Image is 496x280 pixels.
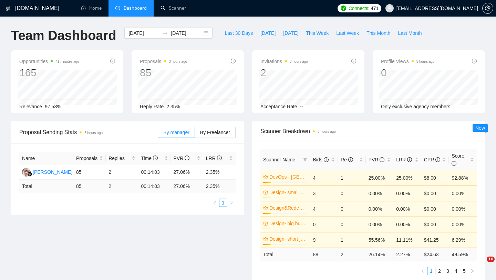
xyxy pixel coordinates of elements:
li: 4 [452,267,460,275]
a: 4 [452,267,460,275]
span: Only exclusive agency members [381,104,451,109]
span: left [421,269,425,273]
span: Proposals [76,154,98,162]
span: 97.58% [45,104,61,109]
td: 2 [106,180,138,193]
span: Replies [108,154,130,162]
img: upwork-logo.png [341,6,346,11]
span: Opportunities [19,57,79,66]
td: 2.27 % [393,248,421,261]
li: Previous Page [419,267,427,275]
span: filter [303,158,307,162]
input: Start date [128,29,160,37]
span: Time [141,156,157,161]
span: left [213,201,217,205]
li: Next Page [468,267,477,275]
th: Replies [106,152,138,165]
span: info-circle [407,157,412,162]
a: 2 [436,267,443,275]
span: info-circle [472,59,477,63]
span: info-circle [324,157,329,162]
button: [DATE] [257,28,279,39]
span: swap-right [163,30,168,36]
span: Scanner Name [263,157,295,162]
span: New [475,125,485,131]
span: right [471,269,475,273]
td: $0.00 [421,201,449,217]
span: info-circle [110,59,115,63]
td: 0.00% [366,201,394,217]
a: 3 [444,267,452,275]
a: DevOps - [GEOGRAPHIC_DATA] [269,173,306,181]
td: 4 [310,170,338,186]
button: Last Month [394,28,425,39]
td: 27.06 % [171,180,203,193]
a: Design&Redesign (without budget) [269,204,306,212]
span: crown [263,190,268,195]
time: 3 hours ago [169,60,187,63]
span: info-circle [435,157,440,162]
td: $ 24.63 [421,248,449,261]
span: Dashboard [124,5,147,11]
td: 27.06% [171,165,203,180]
td: $0.00 [421,186,449,201]
td: 92.88% [449,170,477,186]
td: 3 [310,186,338,201]
span: info-circle [153,156,158,160]
time: 41 minutes ago [55,60,79,63]
li: Previous Page [211,199,219,207]
span: info-circle [452,161,456,166]
td: 0.00% [393,201,421,217]
span: info-circle [231,59,236,63]
span: Last Month [398,29,422,37]
span: 2.35% [166,104,180,109]
span: Invitations [260,57,308,66]
span: filter [302,154,309,165]
span: By Freelancer [200,130,230,135]
a: Design- short job(0) [269,235,306,243]
td: 26.14 % [366,248,394,261]
td: 9 [310,232,338,248]
td: 88 [310,248,338,261]
span: Proposal Sending Stats [19,128,158,137]
td: $8.00 [421,170,449,186]
span: right [229,201,234,205]
button: right [468,267,477,275]
img: HH [22,168,31,177]
span: [DATE] [260,29,276,37]
span: Relevance [19,104,42,109]
div: 2 [260,66,308,79]
a: setting [482,6,493,11]
input: End date [171,29,202,37]
span: This Week [306,29,329,37]
td: $41.25 [421,232,449,248]
a: 1 [219,199,227,207]
a: searchScanner [161,5,186,11]
span: Connects: [349,4,369,12]
a: 5 [461,267,468,275]
th: Name [19,152,73,165]
span: setting [483,6,493,11]
td: 55.56% [366,232,394,248]
td: 00:14:03 [138,180,170,193]
span: to [163,30,168,36]
span: Last Week [336,29,359,37]
td: 2 [338,248,366,261]
span: info-circle [351,59,356,63]
td: 25.00% [393,170,421,186]
li: Next Page [227,199,236,207]
button: Last Week [332,28,363,39]
td: 1 [338,232,366,248]
span: Re [341,157,353,162]
span: crown [263,174,268,179]
td: 49.59 % [449,248,477,261]
td: 0.00% [366,217,394,232]
span: Bids [313,157,328,162]
a: 1 [427,267,435,275]
h1: Team Dashboard [11,28,116,44]
div: 165 [19,66,79,79]
td: 0.00% [393,186,421,201]
time: 3 hours ago [84,131,103,135]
